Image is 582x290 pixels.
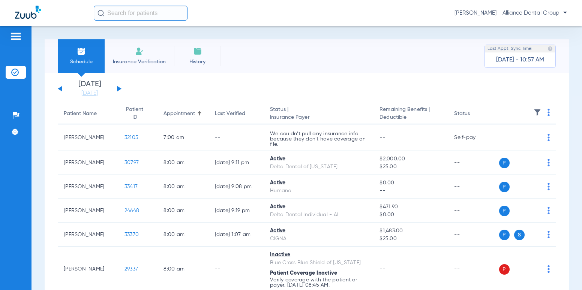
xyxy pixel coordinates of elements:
td: 8:00 AM [157,223,208,247]
div: Last Verified [215,110,258,118]
li: [DATE] [67,81,112,97]
span: P [499,264,510,275]
img: Search Icon [97,10,104,16]
div: Humana [270,187,367,195]
span: 29337 [124,266,138,272]
span: 33370 [124,232,139,237]
div: Appointment [163,110,202,118]
td: [DATE] 9:11 PM [209,151,264,175]
td: -- [448,175,499,199]
th: Status [448,103,499,124]
span: Insurance Verification [110,58,168,66]
div: Inactive [270,251,367,259]
span: [DATE] - 10:57 AM [496,56,544,64]
td: Self-pay [448,124,499,151]
span: P [499,230,510,240]
span: $1,483.00 [379,227,442,235]
span: Last Appt. Sync Time: [487,45,532,52]
span: P [499,182,510,192]
span: 24648 [124,208,139,213]
div: Delta Dental of [US_STATE] [270,163,367,171]
span: $0.00 [379,211,442,219]
div: Active [270,179,367,187]
td: -- [448,223,499,247]
img: Manual Insurance Verification [135,47,144,56]
div: Active [270,227,367,235]
img: Schedule [77,47,86,56]
div: Appointment [163,110,195,118]
div: Patient ID [124,106,152,121]
td: [PERSON_NAME] [58,175,118,199]
div: Active [270,155,367,163]
span: -- [379,135,385,140]
span: -- [379,266,385,272]
div: Delta Dental Individual - AI [270,211,367,219]
span: 33417 [124,184,138,189]
td: 8:00 AM [157,175,208,199]
p: Verify coverage with the patient or payer. [DATE] 08:45 AM. [270,277,367,288]
span: History [180,58,215,66]
div: Patient Name [64,110,97,118]
span: 30797 [124,160,139,165]
p: We couldn’t pull any insurance info because they don’t have coverage on file. [270,131,367,147]
img: last sync help info [547,46,553,51]
td: 8:00 AM [157,151,208,175]
img: group-dot-blue.svg [547,159,550,166]
td: -- [448,151,499,175]
span: Deductible [379,114,442,121]
td: 8:00 AM [157,199,208,223]
a: [DATE] [67,90,112,97]
td: [DATE] 9:19 PM [209,199,264,223]
div: Last Verified [215,110,245,118]
span: -- [379,187,442,195]
span: Patient Coverage Inactive [270,271,337,276]
td: 7:00 AM [157,124,208,151]
img: group-dot-blue.svg [547,183,550,190]
span: Schedule [63,58,99,66]
td: [PERSON_NAME] [58,151,118,175]
th: Status | [264,103,373,124]
img: filter.svg [534,109,541,116]
img: group-dot-blue.svg [547,134,550,141]
span: S [514,230,525,240]
span: $25.00 [379,163,442,171]
span: P [499,158,510,168]
td: [DATE] 1:07 AM [209,223,264,247]
div: Blue Cross Blue Shield of [US_STATE] [270,259,367,267]
th: Remaining Benefits | [373,103,448,124]
div: Patient ID [124,106,145,121]
img: History [193,47,202,56]
img: group-dot-blue.svg [547,231,550,238]
span: Insurance Payer [270,114,367,121]
img: group-dot-blue.svg [547,109,550,116]
span: P [499,206,510,216]
img: Zuub Logo [15,6,41,19]
td: [DATE] 9:08 PM [209,175,264,199]
img: hamburger-icon [10,32,22,41]
span: [PERSON_NAME] - Alliance Dental Group [454,9,567,17]
td: [PERSON_NAME] [58,199,118,223]
div: Active [270,203,367,211]
span: $2,000.00 [379,155,442,163]
div: CIGNA [270,235,367,243]
span: 32105 [124,135,138,140]
td: [PERSON_NAME] [58,124,118,151]
img: group-dot-blue.svg [547,265,550,273]
td: -- [209,124,264,151]
td: -- [448,199,499,223]
input: Search for patients [94,6,187,21]
span: $25.00 [379,235,442,243]
span: $0.00 [379,179,442,187]
img: group-dot-blue.svg [547,207,550,214]
div: Patient Name [64,110,112,118]
span: $471.90 [379,203,442,211]
td: [PERSON_NAME] [58,223,118,247]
